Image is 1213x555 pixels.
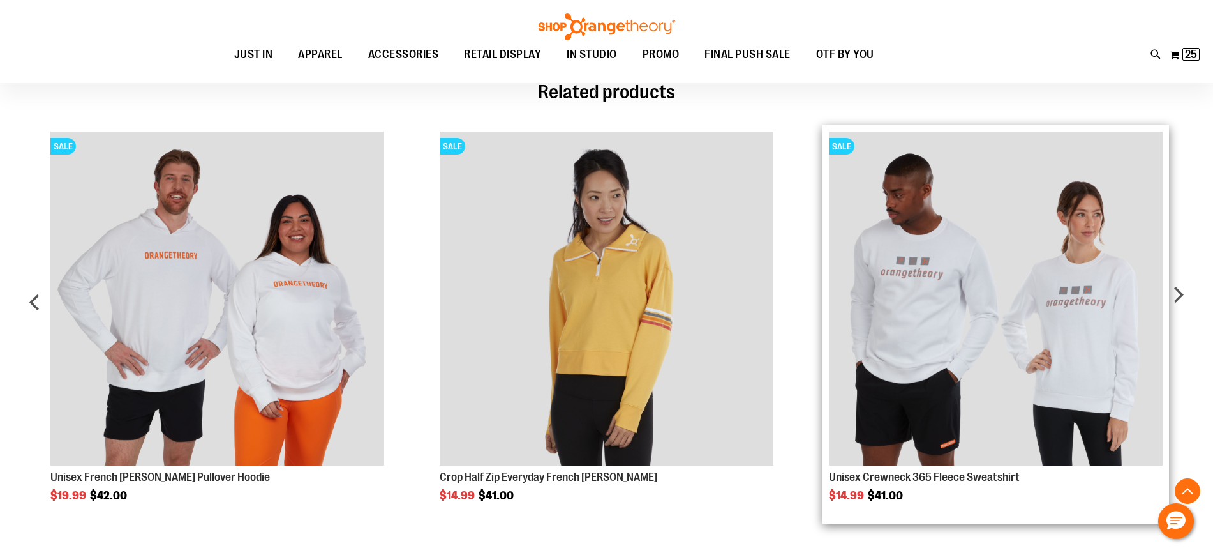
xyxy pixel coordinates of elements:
span: FINAL PUSH SALE [704,40,791,69]
span: $42.00 [90,489,129,502]
span: SALE [50,138,76,155]
span: SALE [440,138,465,155]
a: APPAREL [285,40,355,69]
div: prev [22,112,48,501]
button: Back To Top [1175,478,1200,504]
div: next [1165,112,1191,501]
span: $14.99 [440,489,477,502]
a: Unisex Crewneck 365 Fleece Sweatshirt [829,471,1020,483]
a: Product Page Link [829,132,1163,468]
span: APPAREL [298,40,343,69]
span: $41.00 [868,489,905,502]
img: Product image for Unisex French Terry Pullover Hoodie [50,132,384,466]
span: $14.99 [829,489,866,502]
span: 25 [1185,48,1197,61]
span: SALE [829,138,854,155]
a: FINAL PUSH SALE [692,40,803,70]
img: Shop Orangetheory [537,13,677,40]
button: Hello, have a question? Let’s chat. [1158,503,1194,539]
a: IN STUDIO [554,40,630,70]
span: RETAIL DISPLAY [464,40,541,69]
a: Product Page Link [50,132,384,468]
span: ACCESSORIES [368,40,439,69]
a: Unisex French [PERSON_NAME] Pullover Hoodie [50,471,270,483]
span: $19.99 [50,489,88,502]
span: PROMO [643,40,680,69]
a: PROMO [630,40,692,70]
span: JUST IN [234,40,273,69]
span: Related products [538,81,675,103]
a: Crop Half Zip Everyday French [PERSON_NAME] [440,471,657,483]
a: Product Page Link [440,132,773,468]
img: Product image for Unisex Crewneck 365 Fleece Sweatshirt [829,132,1163,466]
span: IN STUDIO [567,40,617,69]
img: Product image for Crop Half Zip Everyday French Terry Pullover [440,132,773,466]
span: $41.00 [479,489,516,502]
a: ACCESSORIES [355,40,452,70]
span: OTF BY YOU [816,40,874,69]
a: RETAIL DISPLAY [451,40,554,70]
a: OTF BY YOU [803,40,887,70]
a: JUST IN [221,40,286,70]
